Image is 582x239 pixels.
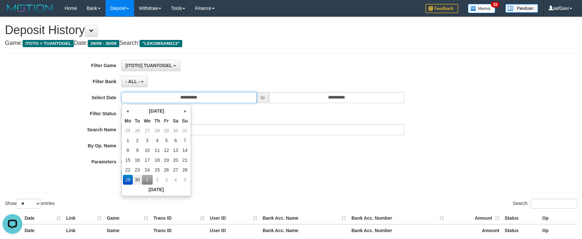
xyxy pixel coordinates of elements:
[162,126,171,136] td: 29
[162,116,171,126] th: Fr
[121,76,148,87] button: - ALL -
[180,116,189,126] th: Su
[123,136,133,145] td: 1
[23,40,74,47] span: ITOTO > TUANTOGEL
[104,224,151,236] th: Game
[126,79,140,84] span: - ALL -
[502,212,540,224] th: Status
[153,136,162,145] td: 4
[153,155,162,165] td: 18
[180,136,189,145] td: 7
[153,175,162,185] td: 2
[425,4,458,13] img: Feedback.jpg
[162,175,171,185] td: 3
[123,155,133,165] td: 15
[121,60,180,71] button: [ITOTO] TUANTOGEL
[260,224,349,236] th: Bank Acc. Name
[257,92,269,103] span: to
[171,126,180,136] td: 30
[133,155,142,165] td: 16
[64,212,104,224] th: Link
[123,175,133,185] td: 29
[171,155,180,165] td: 20
[153,116,162,126] th: Th
[142,175,153,185] td: 1
[22,224,64,236] th: Date
[123,185,189,194] th: [DATE]
[133,165,142,175] td: 23
[171,165,180,175] td: 27
[349,212,447,224] th: Bank Acc. Number
[502,224,540,236] th: Status
[5,40,577,46] h4: Game: Date: Search:
[162,145,171,155] td: 12
[180,106,189,116] th: »
[5,24,577,37] h1: Deposit History
[180,165,189,175] td: 28
[142,136,153,145] td: 3
[180,126,189,136] td: 31
[447,224,502,236] th: Amount
[540,224,577,236] th: Op
[151,212,207,224] th: Trans ID
[171,175,180,185] td: 4
[133,175,142,185] td: 30
[180,145,189,155] td: 14
[142,145,153,155] td: 10
[540,212,577,224] th: Op
[64,224,104,236] th: Link
[142,155,153,165] td: 17
[133,106,180,116] th: [DATE]
[16,199,41,209] select: Showentries
[153,145,162,155] td: 11
[180,175,189,185] td: 5
[162,155,171,165] td: 19
[5,199,55,209] label: Show entries
[531,199,577,209] input: Search:
[447,212,502,224] th: Amount
[153,165,162,175] td: 25
[140,40,182,47] span: "LEKOMSAM213"
[123,116,133,126] th: Mo
[151,224,207,236] th: Trans ID
[180,155,189,165] td: 21
[468,4,495,13] img: Button%20Memo.svg
[142,126,153,136] td: 27
[162,136,171,145] td: 5
[162,165,171,175] td: 26
[133,145,142,155] td: 9
[133,126,142,136] td: 26
[3,3,22,22] button: Open LiveChat chat widget
[126,63,172,68] span: [ITOTO] TUANTOGEL
[142,116,153,126] th: We
[133,136,142,145] td: 2
[88,40,119,47] span: 29/09 - 30/09
[171,116,180,126] th: Sa
[123,165,133,175] td: 22
[22,212,64,224] th: Date
[207,224,260,236] th: User ID
[260,212,349,224] th: Bank Acc. Name
[171,136,180,145] td: 6
[104,212,151,224] th: Game
[133,116,142,126] th: Tu
[513,199,577,209] label: Search:
[123,126,133,136] td: 25
[153,126,162,136] td: 28
[207,212,260,224] th: User ID
[491,2,500,8] span: 32
[5,3,55,13] img: MOTION_logo.png
[349,224,447,236] th: Bank Acc. Number
[171,145,180,155] td: 13
[505,4,538,13] img: panduan.png
[142,165,153,175] td: 24
[123,145,133,155] td: 8
[123,106,133,116] th: «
